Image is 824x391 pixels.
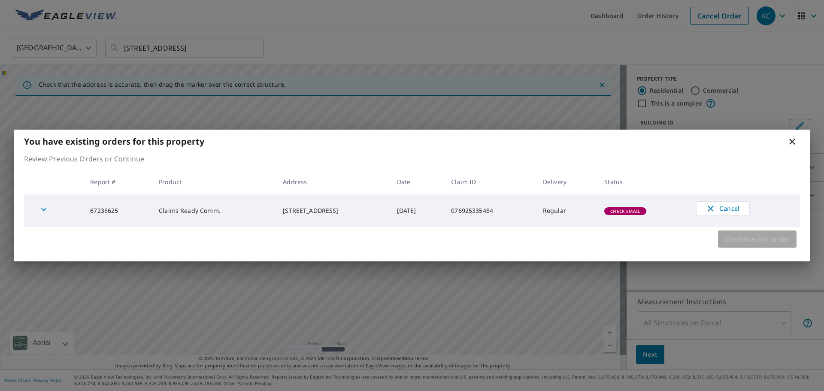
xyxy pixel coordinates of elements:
[24,154,800,164] p: Review Previous Orders or Continue
[705,203,741,214] span: Cancel
[83,169,152,194] th: Report #
[444,169,536,194] th: Claim ID
[605,208,645,214] span: Check Email
[390,169,445,194] th: Date
[444,194,536,227] td: 076925335484
[536,194,597,227] td: Regular
[83,194,152,227] td: 67238625
[152,169,276,194] th: Product
[718,230,797,248] button: Continue my order
[696,201,750,216] button: Cancel
[390,194,445,227] td: [DATE]
[536,169,597,194] th: Delivery
[283,206,383,215] div: [STREET_ADDRESS]
[152,194,276,227] td: Claims Ready Comm.
[725,233,790,245] span: Continue my order
[597,169,689,194] th: Status
[24,136,204,147] b: You have existing orders for this property
[276,169,390,194] th: Address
